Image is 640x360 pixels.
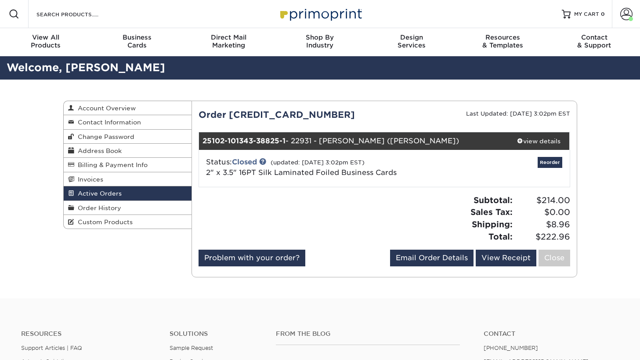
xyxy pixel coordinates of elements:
span: Invoices [74,176,103,183]
strong: Total: [488,232,513,241]
a: View Receipt [476,250,536,266]
a: Shop ByIndustry [274,28,365,56]
span: Design [366,33,457,41]
span: $222.96 [515,231,570,243]
span: Shop By [274,33,365,41]
h4: From the Blog [276,330,460,338]
a: Contact Information [64,115,192,129]
a: Contact [484,330,619,338]
a: Email Order Details [390,250,474,266]
span: $8.96 [515,218,570,231]
a: Close [539,250,570,266]
a: Reorder [538,157,562,168]
small: (updated: [DATE] 3:02pm EST) [271,159,365,166]
a: Change Password [64,130,192,144]
strong: Sales Tax: [470,207,513,217]
div: Services [366,33,457,49]
a: Active Orders [64,186,192,200]
span: Account Overview [74,105,136,112]
img: Primoprint [276,4,364,23]
div: Cards [91,33,183,49]
a: 2" x 3.5" 16PT Silk Laminated Foiled Business Cards [206,168,397,177]
a: view details [508,132,570,150]
a: Problem with your order? [199,250,305,266]
span: $214.00 [515,194,570,207]
span: Address Book [74,147,122,154]
a: Billing & Payment Info [64,158,192,172]
a: Custom Products [64,215,192,229]
span: Direct Mail [183,33,274,41]
span: Contact [549,33,640,41]
a: Address Book [64,144,192,158]
a: DesignServices [366,28,457,56]
span: Billing & Payment Info [74,161,148,168]
strong: 25102-101343-38825-1 [202,137,286,145]
input: SEARCH PRODUCTS..... [36,9,121,19]
span: Contact Information [74,119,141,126]
span: Business [91,33,183,41]
a: Resources& Templates [457,28,549,56]
div: - 22931 - [PERSON_NAME] ([PERSON_NAME]) [199,132,508,150]
a: Contact& Support [549,28,640,56]
div: view details [508,137,570,145]
span: MY CART [574,11,599,18]
div: Status: [199,157,446,178]
span: Active Orders [74,190,122,197]
a: [PHONE_NUMBER] [484,345,538,351]
span: 0 [601,11,605,17]
a: Order History [64,201,192,215]
a: Account Overview [64,101,192,115]
div: Marketing [183,33,274,49]
span: Custom Products [74,218,133,225]
strong: Subtotal: [474,195,513,205]
div: Order [CREDIT_CARD_NUMBER] [192,108,384,121]
a: Direct MailMarketing [183,28,274,56]
div: Industry [274,33,365,49]
a: BusinessCards [91,28,183,56]
small: Last Updated: [DATE] 3:02pm EST [466,110,570,117]
div: & Templates [457,33,549,49]
span: $0.00 [515,206,570,218]
strong: Shipping: [472,219,513,229]
span: Resources [457,33,549,41]
span: Change Password [74,133,134,140]
span: Order History [74,204,121,211]
a: Closed [232,158,257,166]
a: Invoices [64,172,192,186]
div: & Support [549,33,640,49]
